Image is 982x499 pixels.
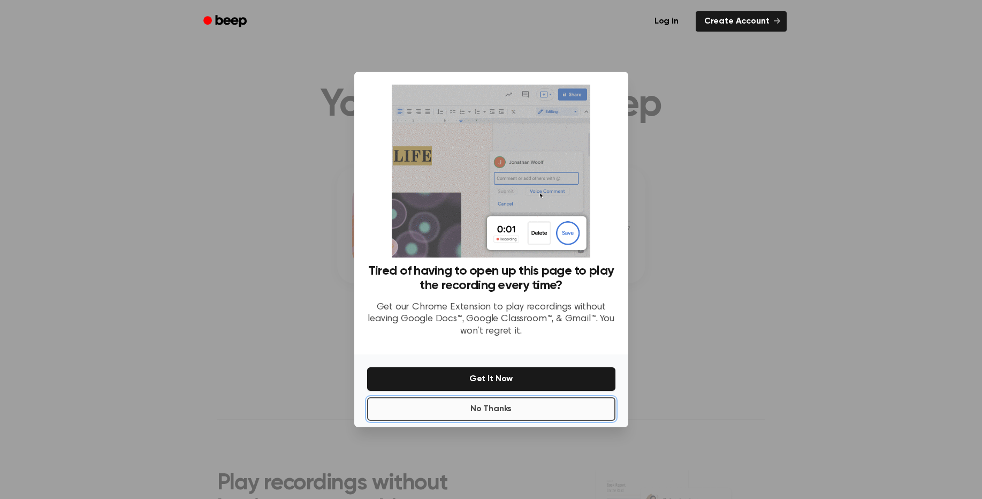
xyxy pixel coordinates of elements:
[196,11,256,32] a: Beep
[696,11,787,32] a: Create Account
[367,301,615,338] p: Get our Chrome Extension to play recordings without leaving Google Docs™, Google Classroom™, & Gm...
[392,85,590,258] img: Beep extension in action
[644,9,689,34] a: Log in
[367,367,615,391] button: Get It Now
[367,397,615,421] button: No Thanks
[367,264,615,293] h3: Tired of having to open up this page to play the recording every time?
